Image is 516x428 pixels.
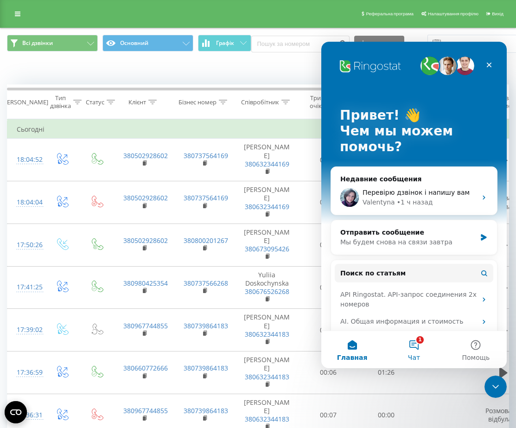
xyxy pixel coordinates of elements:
[299,139,357,181] td: 00:12
[245,372,289,381] a: 380632344183
[123,151,168,160] a: 380502928602
[235,266,299,309] td: Yuliia Doskochynska
[17,406,35,424] div: 17:36:31
[245,330,289,339] a: 380632344183
[7,35,98,51] button: Всі дзвінки
[184,321,228,330] a: 380739864183
[198,35,251,51] button: Графік
[123,193,168,202] a: 380502928602
[17,321,35,339] div: 17:39:02
[235,181,299,224] td: [PERSON_NAME]
[178,98,217,106] div: Бізнес номер
[50,94,71,110] div: Тип дзвінка
[123,279,168,287] a: 380980425354
[17,151,35,169] div: 18:04:52
[235,309,299,351] td: [PERSON_NAME]
[123,236,168,245] a: 380502928602
[5,401,27,423] button: Open CMP widget
[357,351,415,394] td: 01:26
[428,11,478,16] span: Налаштування профілю
[321,42,507,368] iframe: Intercom live chat
[216,40,234,46] span: Графік
[128,98,146,106] div: Клієнт
[354,36,404,52] button: Експорт
[184,279,228,287] a: 380737566268
[1,98,48,106] div: [PERSON_NAME]
[245,287,289,296] a: 380676526268
[245,160,289,168] a: 380632344169
[86,98,104,106] div: Статус
[17,193,35,211] div: 18:04:04
[299,224,357,266] td: 00:16
[184,406,228,415] a: 380739864183
[299,266,357,309] td: 00:09
[366,11,414,16] span: Реферальна програма
[17,278,35,296] div: 17:41:25
[235,224,299,266] td: [PERSON_NAME]
[299,351,357,394] td: 00:06
[245,244,289,253] a: 380673095426
[245,415,289,423] a: 380632344183
[123,364,168,372] a: 380660772666
[299,309,357,351] td: 00:09
[241,98,279,106] div: Співробітник
[184,193,228,202] a: 380737564169
[184,236,228,245] a: 380800201267
[123,321,168,330] a: 380967744855
[184,151,228,160] a: 380737564169
[484,376,507,398] iframe: Intercom live chat
[102,35,193,51] button: Основний
[492,11,503,16] span: Вихід
[17,236,35,254] div: 17:50:26
[123,406,168,415] a: 380967744855
[235,351,299,394] td: [PERSON_NAME]
[307,94,344,110] div: Тривалість очікування
[184,364,228,372] a: 380739864183
[22,39,53,47] span: Всі дзвінки
[235,139,299,181] td: [PERSON_NAME]
[251,36,350,52] input: Пошук за номером
[299,181,357,224] td: 00:18
[245,202,289,211] a: 380632344169
[17,364,35,382] div: 17:36:59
